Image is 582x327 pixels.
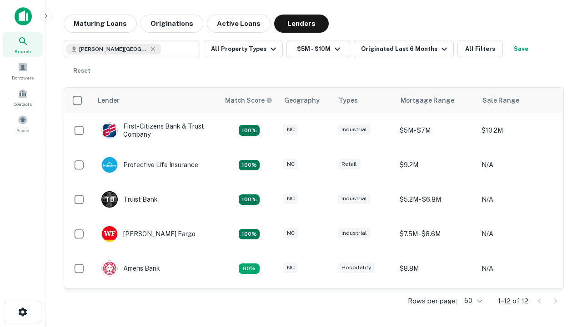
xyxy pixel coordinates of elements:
[102,157,117,173] img: picture
[101,157,198,173] div: Protective Life Insurance
[286,40,350,58] button: $5M - $10M
[220,88,279,113] th: Capitalize uses an advanced AI algorithm to match your search with the best lender. The match sco...
[3,85,43,109] a: Contacts
[101,260,160,277] div: Ameris Bank
[408,296,457,307] p: Rows per page:
[140,15,203,33] button: Originations
[279,88,333,113] th: Geography
[15,7,32,25] img: capitalize-icon.png
[98,95,120,106] div: Lender
[101,226,196,242] div: [PERSON_NAME] Fargo
[283,263,298,273] div: NC
[477,88,559,113] th: Sale Range
[395,217,477,251] td: $7.5M - $8.6M
[498,296,528,307] p: 1–12 of 12
[79,45,147,53] span: [PERSON_NAME][GEOGRAPHIC_DATA], [GEOGRAPHIC_DATA]
[457,40,503,58] button: All Filters
[12,74,34,81] span: Borrowers
[283,124,298,135] div: NC
[101,191,158,208] div: Truist Bank
[338,159,361,169] div: Retail
[101,122,211,139] div: First-citizens Bank & Trust Company
[16,127,30,134] span: Saved
[102,123,117,138] img: picture
[477,182,559,217] td: N/A
[507,40,536,58] button: Save your search to get updates of matches that match your search criteria.
[207,15,271,33] button: Active Loans
[284,95,320,106] div: Geography
[14,100,32,108] span: Contacts
[477,113,559,148] td: $10.2M
[225,95,271,105] h6: Match Score
[537,225,582,269] iframe: Chat Widget
[482,95,519,106] div: Sale Range
[283,228,298,238] div: NC
[477,148,559,182] td: N/A
[92,88,220,113] th: Lender
[461,294,483,307] div: 50
[477,251,559,286] td: N/A
[239,125,260,136] div: Matching Properties: 2, hasApolloMatch: undefined
[395,182,477,217] td: $5.2M - $6.8M
[395,148,477,182] td: $9.2M
[274,15,329,33] button: Lenders
[338,124,371,135] div: Industrial
[477,286,559,320] td: N/A
[3,32,43,57] a: Search
[395,88,477,113] th: Mortgage Range
[283,193,298,204] div: NC
[102,226,117,242] img: picture
[338,263,375,273] div: Hospitality
[105,195,114,204] p: T B
[401,95,454,106] div: Mortgage Range
[3,59,43,83] a: Borrowers
[333,88,395,113] th: Types
[477,217,559,251] td: N/A
[64,15,137,33] button: Maturing Loans
[239,229,260,240] div: Matching Properties: 2, hasApolloMatch: undefined
[102,261,117,276] img: picture
[239,263,260,274] div: Matching Properties: 1, hasApolloMatch: undefined
[361,44,450,54] div: Originated Last 6 Months
[239,160,260,171] div: Matching Properties: 2, hasApolloMatch: undefined
[395,251,477,286] td: $8.8M
[339,95,358,106] div: Types
[338,193,371,204] div: Industrial
[338,228,371,238] div: Industrial
[3,111,43,136] a: Saved
[283,159,298,169] div: NC
[395,286,477,320] td: $9.2M
[395,113,477,148] td: $5M - $7M
[204,40,283,58] button: All Property Types
[67,62,96,80] button: Reset
[15,48,31,55] span: Search
[354,40,454,58] button: Originated Last 6 Months
[225,95,272,105] div: Capitalize uses an advanced AI algorithm to match your search with the best lender. The match sco...
[239,194,260,205] div: Matching Properties: 3, hasApolloMatch: undefined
